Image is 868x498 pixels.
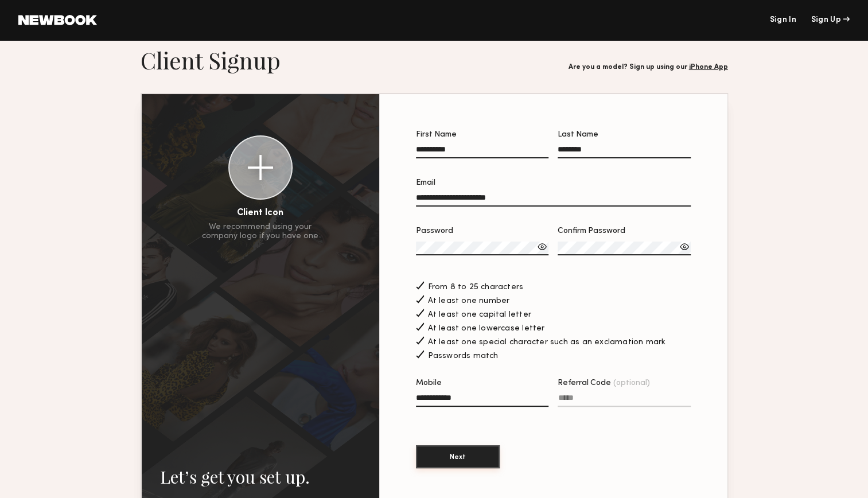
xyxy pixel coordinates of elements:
[558,379,691,387] div: Referral Code
[416,131,549,139] div: First Name
[558,145,691,158] input: Last Name
[416,145,549,158] input: First Name
[237,209,283,218] div: Client Icon
[202,223,318,241] div: We recommend using your company logo if you have one
[416,179,691,187] div: Email
[558,242,691,256] input: Confirm Password
[428,283,524,291] span: From 8 to 25 characters
[416,227,549,235] div: Password
[428,339,666,347] span: At least one special character such as an exclamation mark
[558,394,691,407] input: Referral Code(optional)
[428,325,545,333] span: At least one lowercase letter
[558,131,691,139] div: Last Name
[416,379,549,387] div: Mobile
[769,16,796,24] a: Sign In
[558,227,691,235] div: Confirm Password
[613,379,650,387] span: (optional)
[160,465,361,488] h2: Let’s get you set up.
[416,193,691,207] input: Email
[569,64,728,71] div: Are you a model? Sign up using our
[141,46,281,75] h1: Client Signup
[428,297,510,305] span: At least one number
[416,394,549,407] input: Mobile
[428,352,499,360] span: Passwords match
[428,311,531,319] span: At least one capital letter
[416,445,500,468] button: Next
[416,242,549,256] input: Password
[811,16,850,24] div: Sign Up
[689,64,728,71] a: iPhone App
